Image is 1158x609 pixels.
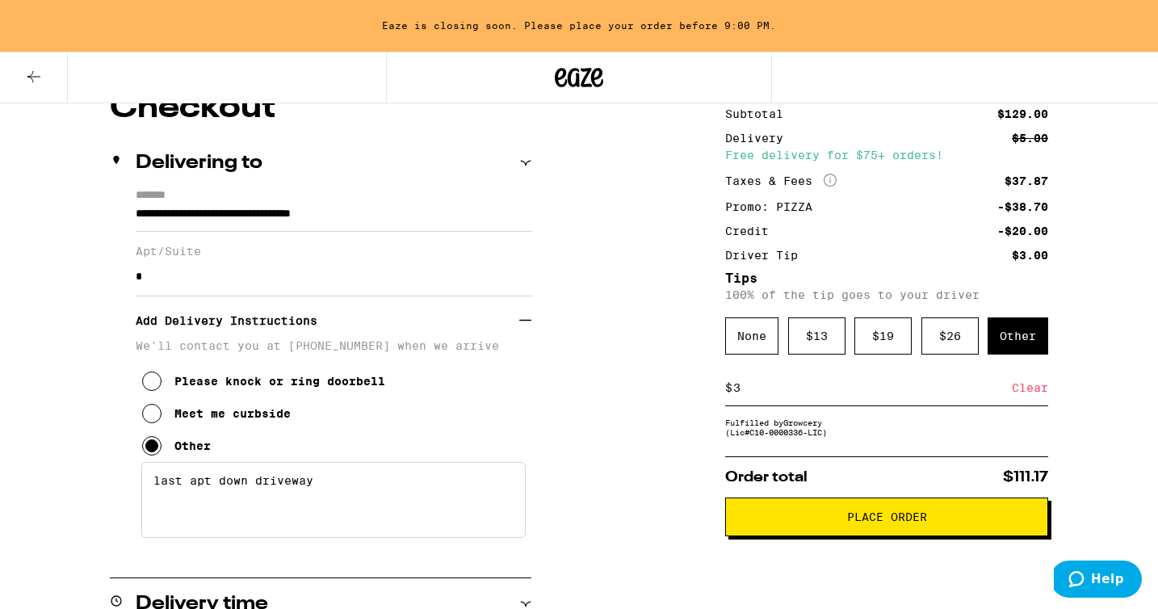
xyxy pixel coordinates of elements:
div: Other [988,317,1048,355]
div: -$38.70 [997,201,1048,212]
iframe: Opens a widget where you can find more information [1054,561,1142,601]
div: $ 26 [921,317,979,355]
div: Clear [1012,370,1048,405]
h1: Checkout [110,92,531,124]
h2: Delivering to [136,153,262,173]
div: Promo: PIZZA [725,201,824,212]
div: Taxes & Fees [725,174,837,188]
div: $37.87 [1005,175,1048,187]
div: $ [725,370,732,405]
div: $3.00 [1012,250,1048,261]
h5: Tips [725,272,1048,285]
div: Credit [725,225,780,237]
button: Other [142,430,211,462]
div: -$20.00 [997,225,1048,237]
div: $ 19 [854,317,912,355]
div: Meet me curbside [174,407,291,420]
button: Please knock or ring doorbell [142,365,385,397]
span: Place Order [847,511,927,523]
input: 0 [732,380,1012,395]
button: Meet me curbside [142,397,291,430]
div: $129.00 [997,108,1048,120]
h3: Add Delivery Instructions [136,302,519,339]
div: Free delivery for $75+ orders! [725,149,1048,161]
span: $111.17 [1003,470,1048,485]
div: Fulfilled by Growcery (Lic# C10-0000336-LIC ) [725,418,1048,437]
p: 100% of the tip goes to your driver [725,288,1048,301]
div: Subtotal [725,108,795,120]
div: Other [174,439,211,452]
span: Order total [725,470,808,485]
div: $ 13 [788,317,845,355]
div: Driver Tip [725,250,809,261]
div: $5.00 [1012,132,1048,144]
p: We'll contact you at [PHONE_NUMBER] when we arrive [136,339,531,352]
label: Apt/Suite [136,245,531,258]
div: Delivery [725,132,795,144]
button: Place Order [725,498,1048,536]
div: None [725,317,778,355]
div: Please knock or ring doorbell [174,375,385,388]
